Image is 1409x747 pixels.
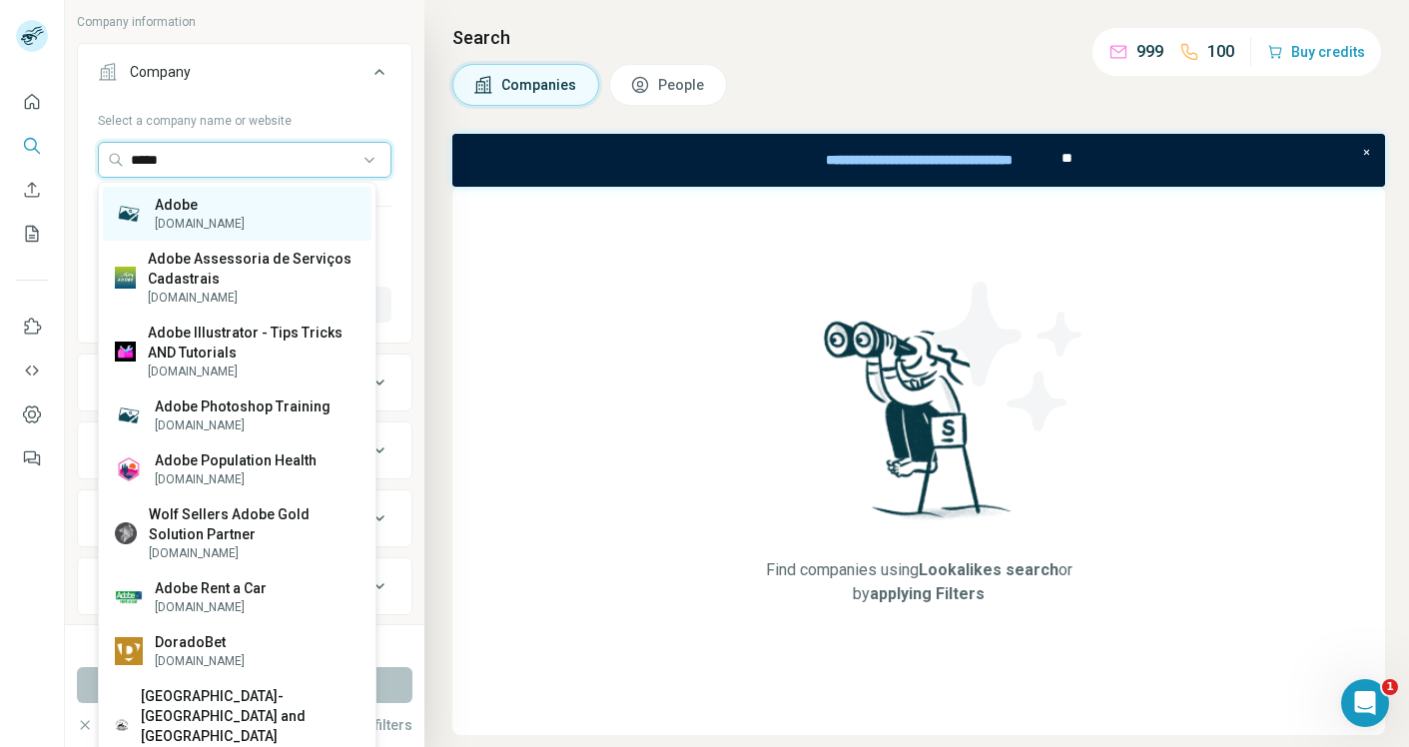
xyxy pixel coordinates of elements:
[115,200,143,228] img: Adobe
[16,353,48,388] button: Use Surfe API
[115,401,143,429] img: Adobe Photoshop Training
[149,544,359,562] p: [DOMAIN_NAME]
[115,267,136,288] img: Adobe Assessoria de Serviços Cadastrais
[78,48,411,104] button: Company
[1267,38,1365,66] button: Buy credits
[77,715,136,735] button: Clear
[1136,40,1163,64] p: 999
[115,455,143,483] img: Adobe Population Health
[452,134,1385,187] iframe: Banner
[77,13,412,31] p: Company information
[155,396,331,416] p: Adobe Photoshop Training
[815,316,1023,538] img: Surfe Illustration - Woman searching with binoculars
[919,560,1058,579] span: Lookalikes search
[757,558,1080,606] span: Find companies using or by
[155,195,245,215] p: Adobe
[16,128,48,164] button: Search
[155,450,317,470] p: Adobe Population Health
[870,584,985,603] span: applying Filters
[78,562,411,610] button: Employees (size)
[16,172,48,208] button: Enrich CSV
[148,363,359,380] p: [DOMAIN_NAME]
[658,75,706,95] span: People
[115,583,143,611] img: Adobe Rent a Car
[155,652,245,670] p: [DOMAIN_NAME]
[16,84,48,120] button: Quick start
[16,216,48,252] button: My lists
[115,342,136,363] img: Adobe Illustrator - Tips Tricks AND Tutorials
[98,104,391,130] div: Select a company name or website
[1382,679,1398,695] span: 1
[148,323,359,363] p: Adobe Illustrator - Tips Tricks AND Tutorials
[148,249,359,289] p: Adobe Assessoria de Serviços Cadastrais
[16,309,48,345] button: Use Surfe on LinkedIn
[155,416,331,434] p: [DOMAIN_NAME]
[452,24,1385,52] h4: Search
[501,75,578,95] span: Companies
[155,470,317,488] p: [DOMAIN_NAME]
[16,440,48,476] button: Feedback
[141,686,359,746] p: [GEOGRAPHIC_DATA]-[GEOGRAPHIC_DATA] and [GEOGRAPHIC_DATA]
[130,62,191,82] div: Company
[78,359,411,406] button: Industry
[919,267,1098,446] img: Surfe Illustration - Stars
[78,494,411,542] button: Annual revenue ($)
[115,522,137,544] img: Wolf Sellers Adobe Gold Solution Partner
[115,718,129,732] img: Adobe Animal Hospital-Los Altos and Los Gatos
[16,396,48,432] button: Dashboard
[78,426,411,474] button: HQ location
[148,289,359,307] p: [DOMAIN_NAME]
[155,598,267,616] p: [DOMAIN_NAME]
[115,637,143,665] img: DoradoBet
[155,578,267,598] p: Adobe Rent a Car
[155,632,245,652] p: DoradoBet
[155,215,245,233] p: [DOMAIN_NAME]
[149,504,359,544] p: Wolf Sellers Adobe Gold Solution Partner
[1207,40,1234,64] p: 100
[1341,679,1389,727] iframe: Intercom live chat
